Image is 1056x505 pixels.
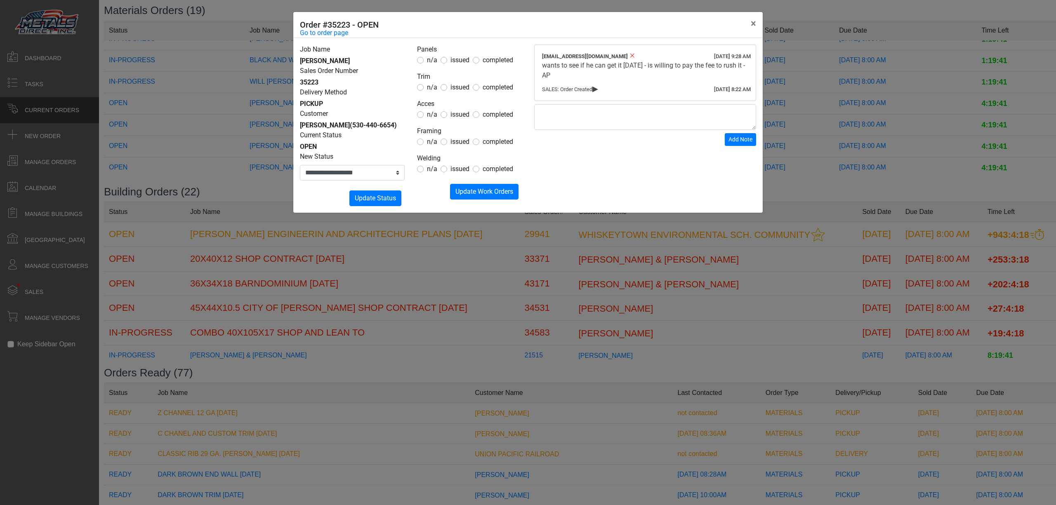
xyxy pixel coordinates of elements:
button: Close [744,12,763,35]
button: Update Work Orders [450,184,519,200]
legend: Welding [417,153,522,164]
label: Job Name [300,45,330,54]
span: issued [450,56,469,64]
div: wants to see if he can get it [DATE] - is willing to pay the fee to rush it -AP [542,61,748,80]
button: Add Note [725,133,756,146]
span: Update Work Orders [455,188,513,195]
span: completed [483,56,513,64]
label: Current Status [300,130,342,140]
button: Update Status [349,190,401,206]
legend: Framing [417,126,522,137]
div: [PERSON_NAME] [300,120,405,130]
span: Add Note [728,136,752,143]
div: PICKUP [300,99,405,109]
span: n/a [427,165,437,173]
span: issued [450,83,469,91]
div: 35223 [300,78,405,87]
span: n/a [427,56,437,64]
span: completed [483,138,513,146]
span: [EMAIL_ADDRESS][DOMAIN_NAME] [542,53,628,59]
span: completed [483,83,513,91]
span: n/a [427,83,437,91]
div: [DATE] 9:28 AM [714,52,751,61]
label: Sales Order Number [300,66,358,76]
label: Customer [300,109,328,119]
div: [DATE] 8:22 AM [714,85,751,94]
span: issued [450,110,469,118]
div: OPEN [300,142,405,152]
legend: Panels [417,45,522,55]
legend: Acces [417,99,522,110]
label: New Status [300,152,333,162]
span: issued [450,138,469,146]
span: Update Status [355,194,396,202]
a: Go to order page [300,28,348,38]
span: completed [483,165,513,173]
h5: Order #35223 - OPEN [300,19,379,31]
span: (530-440-6654) [350,121,397,129]
span: issued [450,165,469,173]
span: ▸ [592,86,598,91]
legend: Trim [417,72,522,82]
span: [PERSON_NAME] [300,57,350,65]
label: Delivery Method [300,87,347,97]
div: SALES: Order Created [542,85,748,94]
span: n/a [427,110,437,118]
span: completed [483,110,513,118]
span: n/a [427,138,437,146]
